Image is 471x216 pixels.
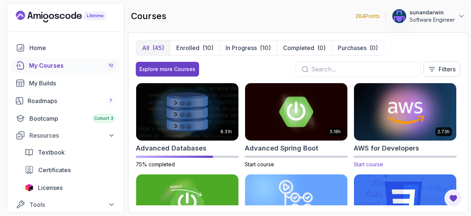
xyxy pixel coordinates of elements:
div: Roadmaps [28,96,115,105]
button: In Progress(10) [219,40,277,55]
p: 284 Points [355,13,380,20]
div: Bootcamp [29,114,115,123]
div: (10) [202,43,213,52]
button: Open Feedback Button [445,190,462,207]
p: 8.31h [220,129,232,135]
button: Completed(0) [277,40,332,55]
span: Certificates [38,166,71,174]
h2: Advanced Databases [136,143,206,153]
input: Search... [311,65,414,74]
span: 75% completed [136,161,175,167]
p: Filters [439,65,456,74]
a: textbook [20,145,120,160]
button: Resources [11,129,120,142]
h2: Advanced Spring Boot [245,143,318,153]
div: Tools [29,200,115,209]
a: Landing page [16,11,123,22]
p: All [142,43,149,52]
h2: AWS for Developers [354,143,419,153]
span: 7 [109,98,112,104]
p: Completed [283,43,314,52]
button: Filters [424,61,460,77]
div: (10) [260,43,271,52]
a: home [11,40,120,55]
span: Start course [245,161,274,167]
button: Tools [11,198,120,211]
span: Licenses [38,183,63,192]
img: Advanced Databases card [136,83,238,141]
button: All(45) [136,40,170,55]
span: Start course [354,161,383,167]
a: certificates [20,163,120,177]
p: 2.73h [438,129,450,135]
span: 10 [109,63,113,68]
h2: courses [131,10,166,22]
button: Explore more Courses [136,62,199,77]
span: Cohort 3 [94,116,113,121]
img: AWS for Developers card [351,82,459,142]
img: Advanced Spring Boot card [245,83,347,141]
p: In Progress [226,43,257,52]
img: jetbrains icon [25,184,33,191]
div: My Courses [29,61,115,70]
span: Textbook [38,148,65,157]
a: Advanced Databases card8.31hAdvanced Databases75% completed [136,83,239,168]
a: licenses [20,180,120,195]
div: Home [29,43,115,52]
button: Enrolled(10) [170,40,219,55]
p: Purchases [338,43,366,52]
button: Purchases(0) [332,40,384,55]
div: (45) [152,43,164,52]
div: (0) [369,43,378,52]
div: Resources [29,131,115,140]
div: My Builds [29,79,115,88]
p: Software Engineer [410,16,455,24]
button: user profile imagesunandarwinSoftware Engineer [392,9,465,24]
p: Enrolled [176,43,199,52]
a: builds [11,76,120,91]
p: sunandarwin [410,9,455,16]
div: Explore more Courses [139,65,195,73]
img: user profile image [392,9,406,23]
a: roadmaps [11,93,120,108]
p: 5.18h [330,129,341,135]
a: bootcamp [11,111,120,126]
a: courses [11,58,120,73]
div: (0) [317,43,326,52]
